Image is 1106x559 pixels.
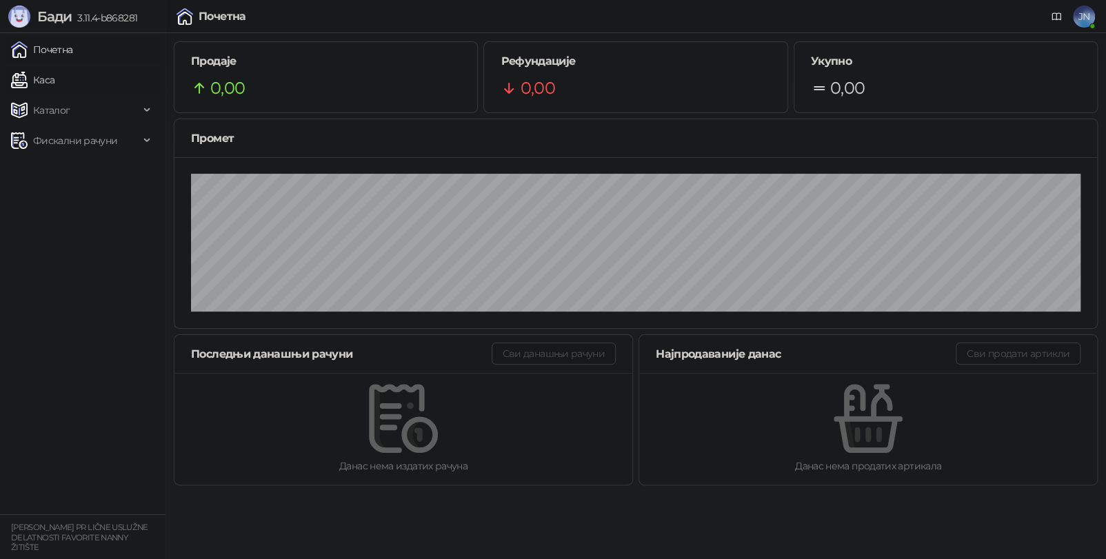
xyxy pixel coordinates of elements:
[191,345,492,363] div: Последњи данашњи рачуни
[501,53,770,70] h5: Рефундације
[8,6,30,28] img: Logo
[492,343,616,365] button: Сви данашњи рачуни
[520,75,554,101] span: 0,00
[811,53,1080,70] h5: Укупно
[11,36,73,63] a: Почетна
[210,75,245,101] span: 0,00
[956,343,1080,365] button: Сви продати артикли
[199,11,246,22] div: Почетна
[197,458,610,474] div: Данас нема издатих рачуна
[191,130,1080,147] div: Промет
[11,66,54,94] a: Каса
[1045,6,1067,28] a: Документација
[1073,6,1095,28] span: JN
[830,75,865,101] span: 0,00
[37,8,72,25] span: Бади
[191,53,461,70] h5: Продаје
[72,12,137,24] span: 3.11.4-b868281
[661,458,1075,474] div: Данас нема продатих артикала
[33,127,117,154] span: Фискални рачуни
[33,96,70,124] span: Каталог
[656,345,956,363] div: Најпродаваније данас
[11,522,148,552] small: [PERSON_NAME] PR LIČNE USLUŽNE DELATNOSTI FAVORITE NANNY ŽITIŠTE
